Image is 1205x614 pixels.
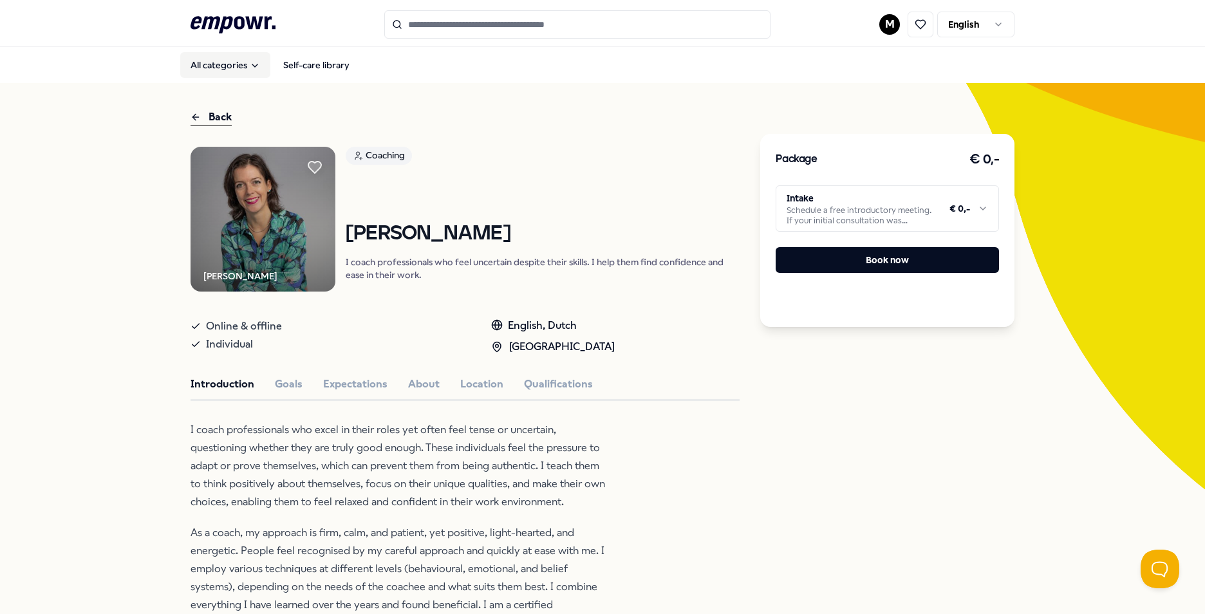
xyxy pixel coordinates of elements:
div: Coaching [346,147,412,165]
button: Location [460,376,503,393]
h3: € 0,- [969,149,1000,170]
a: Coaching [346,147,740,169]
div: Back [191,109,232,126]
p: I coach professionals who excel in their roles yet often feel tense or uncertain, questioning whe... [191,421,609,511]
a: Self-care library [273,52,360,78]
button: Introduction [191,376,254,393]
button: About [408,376,440,393]
iframe: Help Scout Beacon - Open [1141,550,1179,588]
button: M [879,14,900,35]
button: Expectations [323,376,388,393]
img: Product Image [191,147,335,292]
h3: Package [776,151,817,168]
button: Goals [275,376,303,393]
div: [GEOGRAPHIC_DATA] [491,339,615,355]
span: Online & offline [206,317,282,335]
button: Qualifications [524,376,593,393]
button: Book now [776,247,999,273]
div: [PERSON_NAME] [203,269,277,283]
p: I coach professionals who feel uncertain despite their skills. I help them find confidence and ea... [346,256,740,281]
h1: [PERSON_NAME] [346,223,740,245]
button: All categories [180,52,270,78]
input: Search for products, categories or subcategories [384,10,771,39]
nav: Main [180,52,360,78]
div: English, Dutch [491,317,615,334]
span: Individual [206,335,253,353]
